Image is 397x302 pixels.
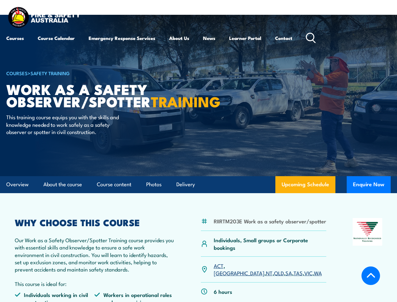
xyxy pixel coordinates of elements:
[6,113,121,135] p: This training course equips you with the skills and knowledge needed to work safely as a safety o...
[15,218,174,226] h2: WHY CHOOSE THIS COURSE
[214,236,326,251] p: Individuals, Small groups or Corporate bookings
[30,70,70,76] a: Safety Training
[275,31,292,46] a: Contact
[146,176,162,193] a: Photos
[294,269,303,277] a: TAS
[214,262,326,277] p: , , , , , , ,
[203,31,215,46] a: News
[6,83,162,107] h1: Work as a Safety Observer/Spotter
[169,31,189,46] a: About Us
[214,288,232,295] p: 6 hours
[214,217,326,225] li: RIIRTM203E Work as a safety observer/spotter
[275,176,335,193] a: Upcoming Schedule
[15,280,174,287] p: This course is ideal for:
[6,31,24,46] a: Courses
[43,176,82,193] a: About the course
[214,262,223,269] a: ACT
[353,218,382,246] img: Nationally Recognised Training logo.
[6,69,162,77] h6: >
[304,269,312,277] a: VIC
[229,31,261,46] a: Learner Portal
[214,269,264,277] a: [GEOGRAPHIC_DATA]
[89,31,155,46] a: Emergency Response Services
[266,269,273,277] a: NT
[274,269,284,277] a: QLD
[285,269,292,277] a: SA
[97,176,131,193] a: Course content
[347,176,391,193] button: Enquire Now
[176,176,195,193] a: Delivery
[151,90,221,112] strong: TRAINING
[314,269,322,277] a: WA
[6,70,28,76] a: COURSES
[6,176,29,193] a: Overview
[38,31,75,46] a: Course Calendar
[15,236,174,273] p: Our Work as a Safety Observer/Spotter Training course provides you with essential skills and know...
